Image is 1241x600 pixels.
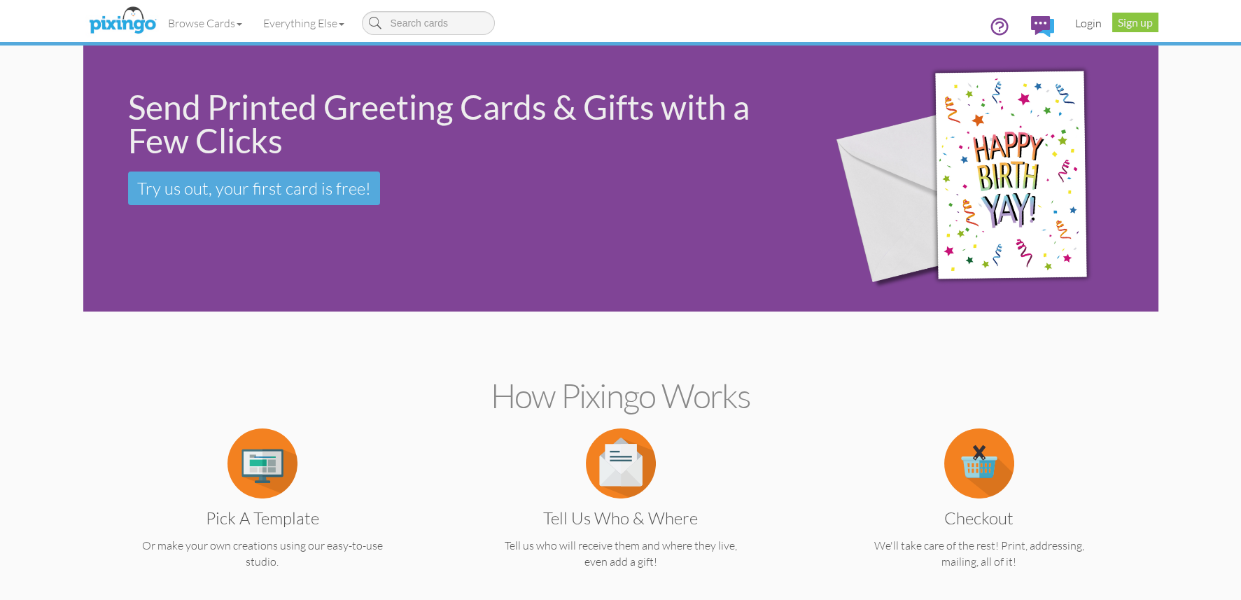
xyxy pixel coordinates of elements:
[108,377,1134,414] h2: How Pixingo works
[157,6,253,41] a: Browse Cards
[111,538,414,570] p: Or make your own creations using our easy-to-use studio.
[827,538,1131,570] p: We'll take care of the rest! Print, addressing, mailing, all of it!
[253,6,355,41] a: Everything Else
[1031,16,1054,37] img: comments.svg
[121,509,404,527] h3: Pick a Template
[128,172,380,205] a: Try us out, your first card is free!
[137,178,371,199] span: Try us out, your first card is free!
[128,90,789,158] div: Send Printed Greeting Cards & Gifts with a Few Clicks
[586,428,656,498] img: item.alt
[469,538,773,570] p: Tell us who will receive them and where they live, even add a gift!
[838,509,1121,527] h3: Checkout
[1112,13,1158,32] a: Sign up
[1065,6,1112,41] a: Login
[362,11,495,35] input: Search cards
[811,26,1149,332] img: 942c5090-71ba-4bfc-9a92-ca782dcda692.png
[827,455,1131,570] a: Checkout We'll take care of the rest! Print, addressing, mailing, all of it!
[111,455,414,570] a: Pick a Template Or make your own creations using our easy-to-use studio.
[227,428,297,498] img: item.alt
[944,428,1014,498] img: item.alt
[85,4,160,39] img: pixingo logo
[469,455,773,570] a: Tell us Who & Where Tell us who will receive them and where they live, even add a gift!
[479,509,762,527] h3: Tell us Who & Where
